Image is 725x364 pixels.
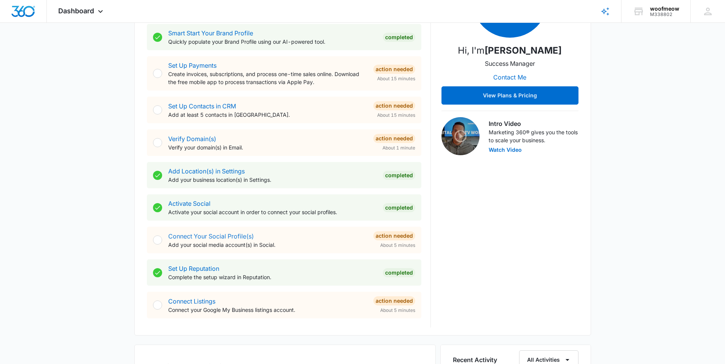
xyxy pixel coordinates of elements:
div: Action Needed [373,296,415,305]
a: Connect Your Social Profile(s) [168,232,254,240]
div: Action Needed [373,101,415,110]
button: Watch Video [489,147,522,153]
p: Add at least 5 contacts in [GEOGRAPHIC_DATA]. [168,111,367,119]
span: About 1 minute [382,145,415,151]
span: About 5 minutes [380,242,415,249]
p: Success Manager [485,59,535,68]
span: About 15 minutes [377,75,415,82]
div: Completed [383,171,415,180]
div: account name [650,6,679,12]
strong: [PERSON_NAME] [484,45,562,56]
p: Verify your domain(s) in Email. [168,143,367,151]
div: Completed [383,203,415,212]
div: Completed [383,33,415,42]
div: Action Needed [373,65,415,74]
button: View Plans & Pricing [441,86,578,105]
p: Quickly populate your Brand Profile using our AI-powered tool. [168,38,377,46]
img: Intro Video [441,117,480,155]
p: Add your business location(s) in Settings. [168,176,377,184]
a: Set Up Payments [168,62,217,69]
p: Complete the setup wizard in Reputation. [168,273,377,281]
p: Connect your Google My Business listings account. [168,306,367,314]
a: Set Up Reputation [168,265,219,272]
div: Action Needed [373,134,415,143]
span: About 15 minutes [377,112,415,119]
a: Add Location(s) in Settings [168,167,245,175]
button: Contact Me [486,68,534,86]
p: Add your social media account(s) in Social. [168,241,367,249]
a: Verify Domain(s) [168,135,216,143]
p: Marketing 360® gives you the tools to scale your business. [489,128,578,144]
div: Action Needed [373,231,415,240]
p: Activate your social account in order to connect your social profiles. [168,208,377,216]
h3: Intro Video [489,119,578,128]
div: account id [650,12,679,17]
span: Dashboard [58,7,94,15]
div: Completed [383,268,415,277]
a: Connect Listings [168,297,215,305]
a: Set Up Contacts in CRM [168,102,236,110]
p: Create invoices, subscriptions, and process one-time sales online. Download the free mobile app t... [168,70,367,86]
a: Smart Start Your Brand Profile [168,29,253,37]
span: About 5 minutes [380,307,415,314]
a: Activate Social [168,200,210,207]
p: Hi, I'm [458,44,562,57]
